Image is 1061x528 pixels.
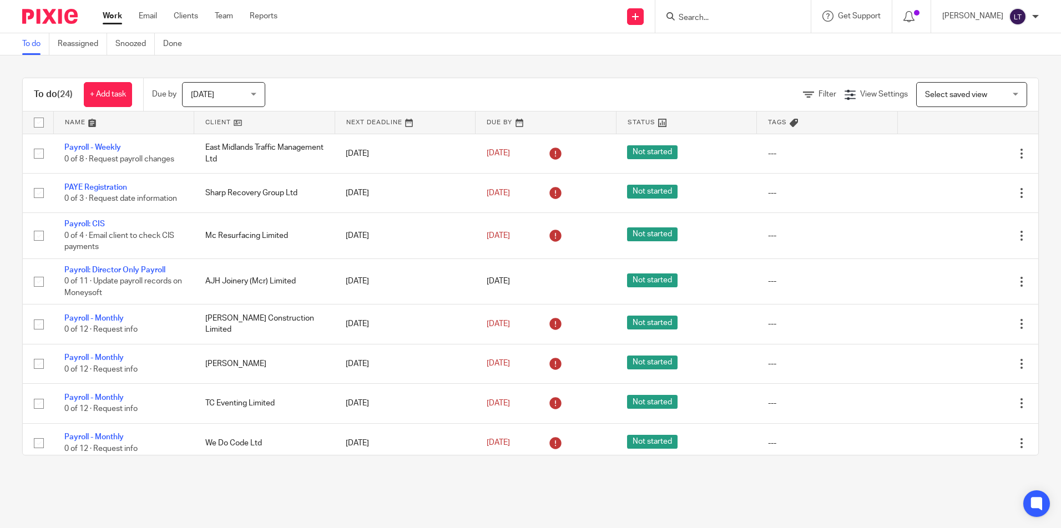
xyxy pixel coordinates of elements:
[194,213,335,258] td: Mc Resurfacing Limited
[487,232,510,240] span: [DATE]
[64,220,105,228] a: Payroll: CIS
[194,384,335,423] td: TC Eventing Limited
[335,134,476,173] td: [DATE]
[64,445,138,453] span: 0 of 12 · Request info
[487,360,510,368] span: [DATE]
[64,394,124,402] a: Payroll - Monthly
[487,189,510,197] span: [DATE]
[64,195,177,202] span: 0 of 3 · Request date information
[64,326,138,334] span: 0 of 12 · Request info
[64,266,165,274] a: Payroll: Director Only Payroll
[163,33,190,55] a: Done
[838,12,881,20] span: Get Support
[768,187,887,199] div: ---
[22,33,49,55] a: To do
[768,398,887,409] div: ---
[627,227,678,241] span: Not started
[335,423,476,463] td: [DATE]
[1009,8,1027,26] img: svg%3E
[64,354,124,362] a: Payroll - Monthly
[768,318,887,329] div: ---
[335,258,476,304] td: [DATE]
[194,258,335,304] td: AJH Joinery (Mcr) Limited
[215,11,233,22] a: Team
[64,155,174,163] span: 0 of 8 · Request payroll changes
[34,89,73,100] h1: To do
[64,232,174,251] span: 0 of 4 · Email client to check CIS payments
[860,90,908,98] span: View Settings
[191,91,214,99] span: [DATE]
[194,344,335,383] td: [PERSON_NAME]
[174,11,198,22] a: Clients
[627,185,678,199] span: Not started
[335,304,476,344] td: [DATE]
[768,148,887,159] div: ---
[22,9,78,24] img: Pixie
[627,435,678,449] span: Not started
[627,273,678,287] span: Not started
[768,358,887,369] div: ---
[64,433,124,441] a: Payroll - Monthly
[64,277,182,297] span: 0 of 11 · Update payroll records on Moneysoft
[194,304,335,344] td: [PERSON_NAME] Construction Limited
[627,316,678,329] span: Not started
[768,276,887,287] div: ---
[487,399,510,407] span: [DATE]
[64,405,138,413] span: 0 of 12 · Request info
[64,314,124,322] a: Payroll - Monthly
[487,150,510,158] span: [DATE]
[250,11,277,22] a: Reports
[335,384,476,423] td: [DATE]
[139,11,157,22] a: Email
[627,395,678,409] span: Not started
[194,173,335,212] td: Sharp Recovery Group Ltd
[335,213,476,258] td: [DATE]
[194,423,335,463] td: We Do Code Ltd
[64,144,121,151] a: Payroll - Weekly
[925,91,987,99] span: Select saved view
[768,119,787,125] span: Tags
[487,439,510,447] span: [DATE]
[627,356,678,369] span: Not started
[152,89,176,100] p: Due by
[103,11,122,22] a: Work
[768,438,887,449] div: ---
[115,33,155,55] a: Snoozed
[58,33,107,55] a: Reassigned
[942,11,1003,22] p: [PERSON_NAME]
[487,320,510,328] span: [DATE]
[84,82,132,107] a: + Add task
[819,90,836,98] span: Filter
[335,344,476,383] td: [DATE]
[194,134,335,173] td: East Midlands Traffic Management Ltd
[335,173,476,212] td: [DATE]
[64,184,127,191] a: PAYE Registration
[627,145,678,159] span: Not started
[768,230,887,241] div: ---
[64,365,138,373] span: 0 of 12 · Request info
[57,90,73,99] span: (24)
[678,13,777,23] input: Search
[487,277,510,285] span: [DATE]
